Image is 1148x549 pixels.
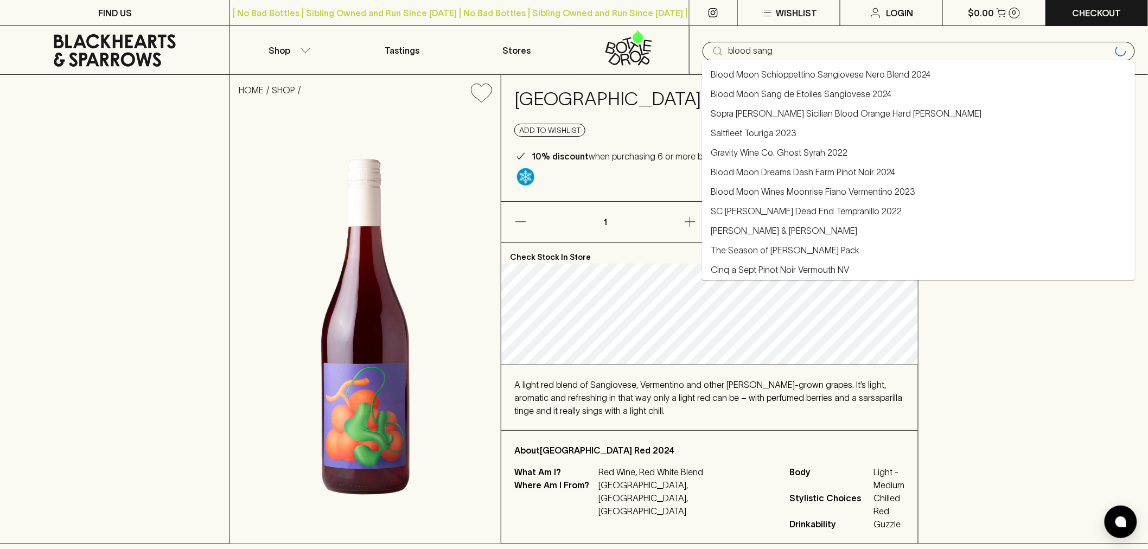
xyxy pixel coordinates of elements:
[874,465,905,491] span: Light - Medium
[711,263,849,276] a: Cinq a Sept Pinot Noir Vermouth NV
[514,88,831,111] h4: [GEOGRAPHIC_DATA] Red 2024
[501,243,918,264] p: Check Stock In Store
[230,111,501,544] img: 39067.png
[514,124,585,137] button: Add to wishlist
[345,26,460,74] a: Tastings
[467,79,496,107] button: Add to wishlist
[874,518,905,531] span: Guzzle
[598,478,777,518] p: [GEOGRAPHIC_DATA], [GEOGRAPHIC_DATA], [GEOGRAPHIC_DATA]
[790,518,871,531] span: Drinkability
[711,146,847,159] a: Gravity Wine Co. Ghost Syrah 2022
[968,7,994,20] p: $0.00
[598,465,777,478] p: Red Wine, Red White Blend
[711,107,981,120] a: Sopra [PERSON_NAME] Sicilian Blood Orange Hard [PERSON_NAME]
[514,465,596,478] p: What Am I?
[1115,516,1126,527] img: bubble-icon
[269,44,290,57] p: Shop
[790,465,871,491] span: Body
[592,202,618,242] p: 1
[711,87,891,100] a: Blood Moon Sang de Etoiles Sangiovese 2024
[711,126,796,139] a: Saltfleet Touriga 2023
[98,7,132,20] p: FIND US
[503,44,531,57] p: Stores
[776,7,817,20] p: Wishlist
[886,7,914,20] p: Login
[272,85,295,95] a: SHOP
[1012,10,1017,16] p: 0
[711,244,859,257] a: The Season of [PERSON_NAME] Pack
[874,491,905,518] span: Chilled Red
[790,491,871,518] span: Stylistic Choices
[230,26,345,74] button: Shop
[460,26,574,74] a: Stores
[711,224,857,237] a: [PERSON_NAME] & [PERSON_NAME]
[711,185,915,198] a: Blood Moon Wines Moonrise Fiano Vermentino 2023
[532,151,589,161] b: 10% discount
[385,44,419,57] p: Tastings
[711,205,902,218] a: SC [PERSON_NAME] Dead End Tempranillo 2022
[514,444,905,457] p: About [GEOGRAPHIC_DATA] Red 2024
[1073,7,1121,20] p: Checkout
[517,168,534,186] img: Chilled Red
[711,165,895,178] a: Blood Moon Dreams Dash Farm Pinot Noir 2024
[239,85,264,95] a: HOME
[514,478,596,518] p: Where Am I From?
[514,380,902,416] span: A light red blend of Sangiovese, Vermentino and other [PERSON_NAME]-grown grapes. It’s light, aro...
[532,150,724,163] p: when purchasing 6 or more bottles
[514,165,537,188] a: Wonderful as is, but a slight chill will enhance the aromatics and give it a beautiful crunch.
[729,42,1111,60] input: Try "Pinot noir"
[711,68,930,81] a: Blood Moon Schioppettino Sangiovese Nero Blend 2024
